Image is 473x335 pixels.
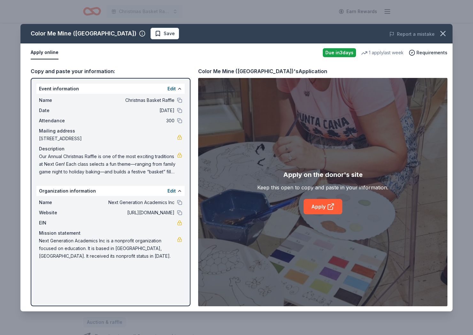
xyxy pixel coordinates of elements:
[39,117,82,125] span: Attendance
[39,145,182,153] div: Description
[82,96,174,104] span: Christmas Basket Raffle
[82,199,174,206] span: Next Generation Academics Inc
[361,49,404,57] div: 1 apply last week
[39,96,82,104] span: Name
[283,170,363,180] div: Apply on the donor's site
[39,107,82,114] span: Date
[257,184,388,191] div: Keep this open to copy and paste in your information.
[416,49,447,57] span: Requirements
[82,117,174,125] span: 300
[151,28,179,39] button: Save
[39,209,82,217] span: Website
[389,30,435,38] button: Report a mistake
[198,67,327,75] div: Color Me Mine ([GEOGRAPHIC_DATA])'s Application
[82,107,174,114] span: [DATE]
[167,187,176,195] button: Edit
[304,199,342,214] a: Apply
[39,153,177,176] span: Our Annual Christmas Raffle is one of the most exciting traditions at Next Gen! Each class select...
[39,237,177,260] span: Next Generation Academics Inc is a nonprofit organization focused on education. It is based in [G...
[31,46,58,59] button: Apply online
[31,28,136,39] div: Color Me Mine ([GEOGRAPHIC_DATA])
[164,30,175,37] span: Save
[39,199,82,206] span: Name
[409,49,447,57] button: Requirements
[323,48,356,57] div: Due in 3 days
[36,84,185,94] div: Event information
[36,186,185,196] div: Organization information
[167,85,176,93] button: Edit
[39,127,182,135] div: Mailing address
[39,135,177,142] span: [STREET_ADDRESS]
[31,67,190,75] div: Copy and paste your information:
[39,229,182,237] div: Mission statement
[82,209,174,217] span: [URL][DOMAIN_NAME]
[39,219,82,227] span: EIN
